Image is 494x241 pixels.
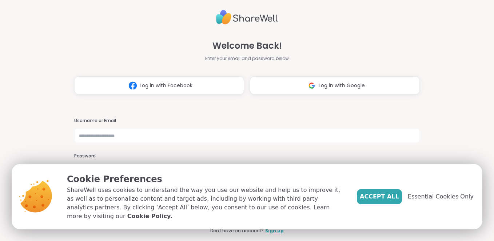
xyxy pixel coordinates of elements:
[216,7,278,28] img: ShareWell Logo
[212,39,282,52] span: Welcome Back!
[74,76,244,95] button: Log in with Facebook
[205,55,289,62] span: Enter your email and password below
[140,82,192,89] span: Log in with Facebook
[360,192,399,201] span: Accept All
[357,189,402,204] button: Accept All
[305,79,319,92] img: ShareWell Logomark
[67,186,345,221] p: ShareWell uses cookies to understand the way you use our website and help us to improve it, as we...
[67,173,345,186] p: Cookie Preferences
[127,212,172,221] a: Cookie Policy.
[408,192,474,201] span: Essential Cookies Only
[126,79,140,92] img: ShareWell Logomark
[319,82,365,89] span: Log in with Google
[265,228,284,234] a: Sign up
[250,76,420,95] button: Log in with Google
[74,118,420,124] h3: Username or Email
[74,153,420,159] h3: Password
[210,228,264,234] span: Don't have an account?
